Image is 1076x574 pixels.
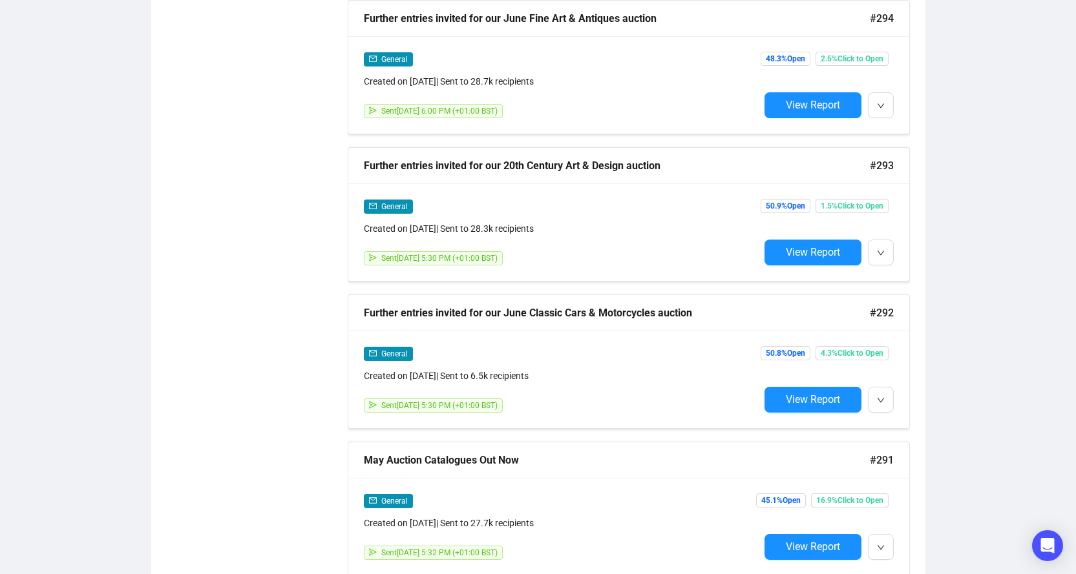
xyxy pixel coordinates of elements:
[369,548,377,556] span: send
[870,158,894,174] span: #293
[877,544,885,551] span: down
[786,540,840,553] span: View Report
[364,305,870,321] div: Further entries invited for our June Classic Cars & Motorcycles auction
[765,240,861,265] button: View Report
[877,396,885,404] span: down
[786,393,840,405] span: View Report
[877,249,885,257] span: down
[870,305,894,321] span: #292
[381,497,408,506] span: General
[765,387,861,413] button: View Report
[369,497,377,504] span: mail
[877,102,885,110] span: down
[816,199,889,213] span: 1.5% Click to Open
[381,548,498,557] span: Sent [DATE] 5:32 PM (+01:00 BST)
[369,254,377,261] span: send
[364,452,870,468] div: May Auction Catalogues Out Now
[369,55,377,63] span: mail
[816,346,889,360] span: 4.3% Click to Open
[369,401,377,409] span: send
[1032,530,1063,561] div: Open Intercom Messenger
[348,294,910,429] a: Further entries invited for our June Classic Cars & Motorcycles auction#292mailGeneralCreated on ...
[811,493,889,507] span: 16.9% Click to Open
[364,369,759,383] div: Created on [DATE] | Sent to 6.5k recipients
[369,349,377,357] span: mail
[381,254,498,263] span: Sent [DATE] 5:30 PM (+01:00 BST)
[761,346,810,360] span: 50.8% Open
[765,534,861,560] button: View Report
[369,202,377,210] span: mail
[381,349,408,358] span: General
[870,452,894,468] span: #291
[381,202,408,211] span: General
[381,401,498,410] span: Sent [DATE] 5:30 PM (+01:00 BST)
[761,52,810,66] span: 48.3% Open
[870,10,894,26] span: #294
[786,99,840,111] span: View Report
[364,221,759,236] div: Created on [DATE] | Sent to 28.3k recipients
[364,516,759,530] div: Created on [DATE] | Sent to 27.7k recipients
[348,147,910,282] a: Further entries invited for our 20th Century Art & Design auction#293mailGeneralCreated on [DATE]...
[786,246,840,258] span: View Report
[381,107,498,116] span: Sent [DATE] 6:00 PM (+01:00 BST)
[756,493,806,507] span: 45.1% Open
[364,158,870,174] div: Further entries invited for our 20th Century Art & Design auction
[765,92,861,118] button: View Report
[381,55,408,64] span: General
[364,10,870,26] div: Further entries invited for our June Fine Art & Antiques auction
[369,107,377,114] span: send
[364,74,759,88] div: Created on [DATE] | Sent to 28.7k recipients
[761,199,810,213] span: 50.9% Open
[816,52,889,66] span: 2.5% Click to Open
